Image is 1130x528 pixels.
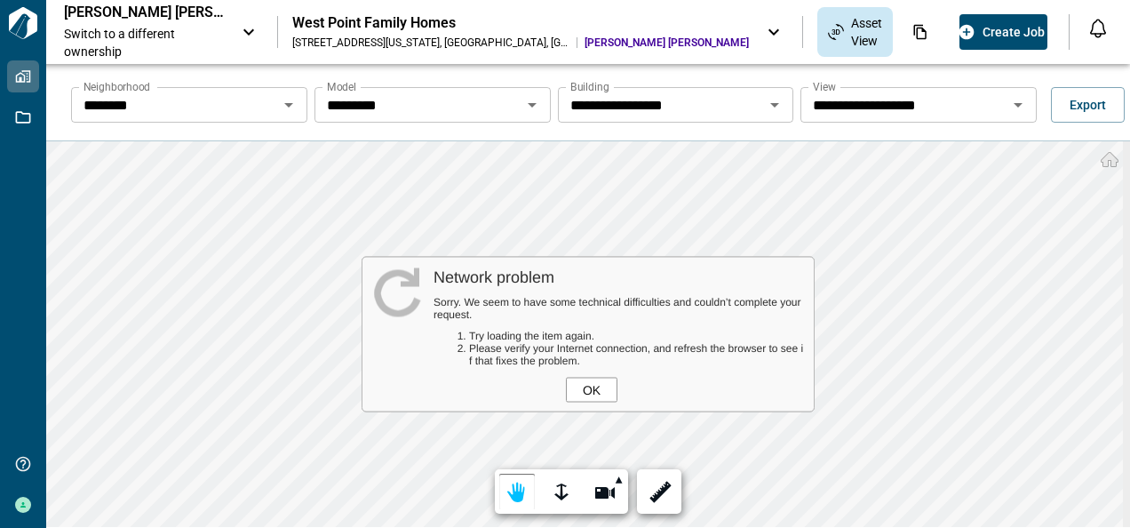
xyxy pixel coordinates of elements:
[64,4,224,21] p: [PERSON_NAME] [PERSON_NAME]
[292,36,569,50] div: [STREET_ADDRESS][US_STATE] , [GEOGRAPHIC_DATA] , [GEOGRAPHIC_DATA]
[276,92,301,117] button: Open
[434,296,805,321] div: Sorry. We seem to have some technical difficulties and couldn’t complete your request.
[566,378,617,403] div: OK
[1051,87,1125,123] button: Export
[959,14,1047,50] button: Create Job
[434,268,805,287] div: Network problem
[813,79,836,94] label: View
[817,7,893,57] div: Asset View
[84,79,150,94] label: Neighborhood
[983,23,1045,41] span: Create Job
[64,25,224,60] span: Switch to a different ownership
[469,342,805,367] li: Please verify your Internet connection, and refresh the browser to see if that fixes the problem.
[762,92,787,117] button: Open
[570,79,609,94] label: Building
[469,330,805,342] li: Try loading the item again.
[948,17,985,47] div: Photos
[1006,92,1031,117] button: Open
[902,17,939,47] div: Documents
[520,92,545,117] button: Open
[292,14,749,32] div: West Point Family Homes
[327,79,356,94] label: Model
[585,36,749,50] span: [PERSON_NAME] [PERSON_NAME]
[851,14,882,50] span: Asset View
[1070,96,1106,114] span: Export
[1084,14,1112,43] button: Open notification feed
